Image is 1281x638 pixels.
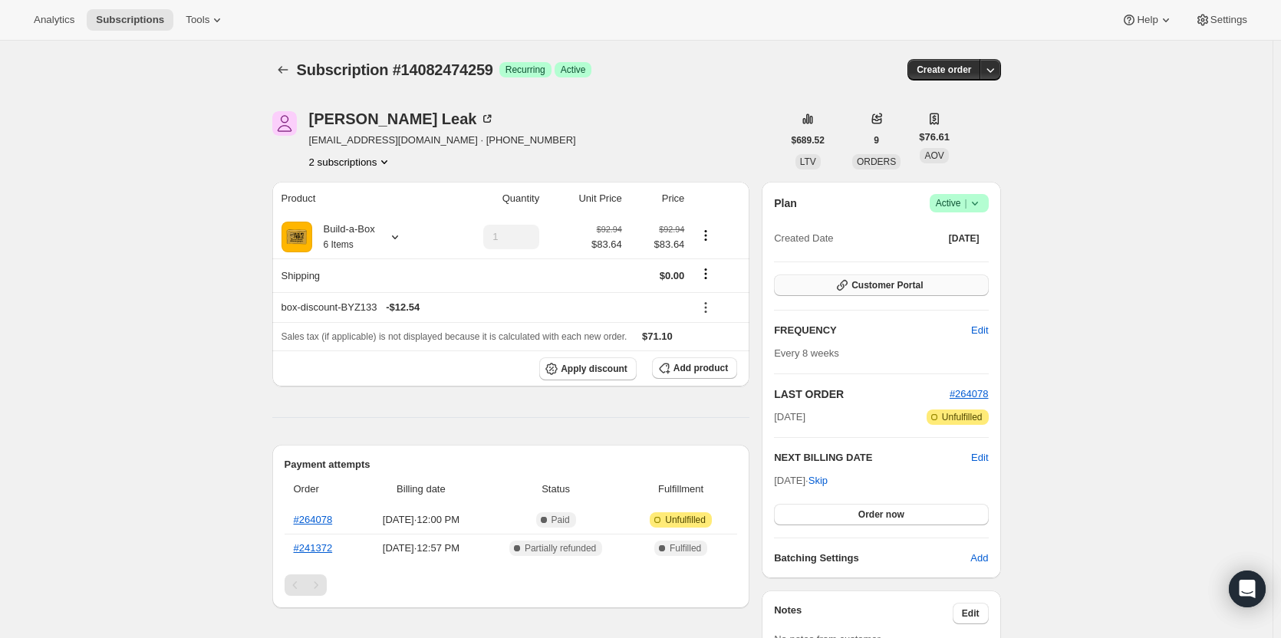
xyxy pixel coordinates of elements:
button: Product actions [693,227,718,244]
span: [DATE] · [774,475,828,486]
button: Edit [971,450,988,465]
span: Active [561,64,586,76]
button: Create order [907,59,980,81]
span: LTV [800,156,816,167]
nav: Pagination [285,574,738,596]
span: Subscriptions [96,14,164,26]
span: Sales tax (if applicable) is not displayed because it is calculated with each new order. [282,331,627,342]
span: Subscription #14082474259 [297,61,493,78]
span: Created Date [774,231,833,246]
div: [PERSON_NAME] Leak [309,111,496,127]
span: Tools [186,14,209,26]
span: AOV [924,150,943,161]
span: Add product [673,362,728,374]
button: Add product [652,357,737,379]
button: Shipping actions [693,265,718,282]
span: Apply discount [561,363,627,375]
span: Every 8 weeks [774,347,839,359]
span: ORDERS [857,156,896,167]
span: [DATE] [949,232,980,245]
small: $92.94 [597,225,622,234]
button: Product actions [309,154,393,169]
h2: LAST ORDER [774,386,950,402]
img: product img [282,222,312,252]
small: $92.94 [659,225,684,234]
button: Subscriptions [272,59,294,81]
span: [DATE] · 12:57 PM [364,541,479,556]
button: Help [1112,9,1182,31]
th: Quantity [441,182,544,215]
button: Add [961,546,997,571]
button: Edit [953,603,989,624]
span: Edit [962,607,980,620]
span: 9 [874,134,879,146]
span: - $12.54 [386,300,420,315]
span: Order now [858,508,904,521]
span: Settings [1210,14,1247,26]
h2: Plan [774,196,797,211]
span: Create order [917,64,971,76]
span: Pamela Leak [272,111,297,136]
span: Skip [808,473,828,488]
span: Status [487,482,624,497]
button: [DATE] [940,228,989,249]
span: Partially refunded [525,542,596,554]
button: Skip [799,469,837,493]
h6: Batching Settings [774,551,970,566]
th: Shipping [272,258,442,292]
span: Active [936,196,983,211]
h2: FREQUENCY [774,323,971,338]
h2: Payment attempts [285,457,738,472]
span: $83.64 [631,237,685,252]
span: [DATE] · 12:00 PM [364,512,479,528]
h3: Notes [774,603,953,624]
button: #264078 [950,386,989,402]
span: Fulfilled [670,542,701,554]
span: [EMAIL_ADDRESS][DOMAIN_NAME] · [PHONE_NUMBER] [309,133,576,148]
th: Order [285,472,360,506]
span: Unfulfilled [942,411,983,423]
button: Edit [962,318,997,343]
span: Customer Portal [851,279,923,291]
div: box-discount-BYZ133 [282,300,685,315]
span: Billing date [364,482,479,497]
button: Apply discount [539,357,637,380]
a: #241372 [294,542,333,554]
a: #264078 [294,514,333,525]
button: Subscriptions [87,9,173,31]
button: Tools [176,9,234,31]
span: Analytics [34,14,74,26]
h2: NEXT BILLING DATE [774,450,971,465]
span: Unfulfilled [665,514,706,526]
span: Add [970,551,988,566]
span: $76.61 [919,130,950,145]
span: Edit [971,323,988,338]
span: Recurring [505,64,545,76]
button: Customer Portal [774,275,988,296]
span: $689.52 [792,134,825,146]
div: Open Intercom Messenger [1229,571,1266,607]
button: 9 [864,130,888,151]
th: Unit Price [544,182,627,215]
span: $0.00 [660,270,685,281]
div: Build-a-Box [312,222,375,252]
button: Settings [1186,9,1256,31]
span: Fulfillment [634,482,728,497]
button: Analytics [25,9,84,31]
span: $83.64 [591,237,622,252]
a: #264078 [950,388,989,400]
span: [DATE] [774,409,805,425]
th: Product [272,182,442,215]
small: 6 Items [324,239,354,250]
th: Price [627,182,690,215]
span: Help [1137,14,1158,26]
span: | [964,197,967,209]
span: $71.10 [642,331,673,342]
button: $689.52 [782,130,834,151]
span: Paid [552,514,570,526]
button: Order now [774,504,988,525]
